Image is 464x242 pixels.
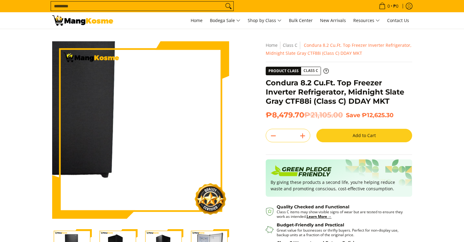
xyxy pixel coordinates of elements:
h1: Condura 8.2 Cu.Ft. Top Freezer Inverter Refrigerator, Midnight Slate Gray CTF88i (Class C) DDAY MKT [266,78,412,106]
strong: Quality Checked and Functional [277,204,349,210]
strong: Budget-Friendly and Practical [277,222,344,228]
img: Condura 8.2 Cu.Ft. Top Freezer Inverter Ref 9.9. DDAY l Mang Kosme [52,15,113,26]
span: 0 [387,4,391,8]
a: Resources [350,12,383,29]
span: ₱8,479.70 [266,110,343,120]
span: Shop by Class [248,17,282,24]
p: Class C items may show visible signs of wear but are tested to ensure they work as intended. [277,210,406,219]
a: Contact Us [384,12,412,29]
a: New Arrivals [317,12,349,29]
span: ₱0 [392,4,399,8]
button: Add to Cart [316,129,412,142]
a: Learn More → [307,214,332,219]
span: Product Class [266,67,301,75]
nav: Breadcrumbs [266,41,412,57]
img: Badge sustainability green pledge friendly [271,164,332,179]
span: New Arrivals [320,17,346,23]
span: Bulk Center [289,17,313,23]
p: By giving these products a second life, you’re helping reduce waste and promoting conscious, cost... [271,179,407,192]
span: ₱12,625.30 [362,111,394,119]
span: Bodega Sale [210,17,240,24]
a: Class C [283,42,297,48]
span: Home [191,17,203,23]
a: Bodega Sale [207,12,243,29]
a: Home [188,12,206,29]
span: Class C [301,67,321,75]
span: Resources [353,17,380,24]
span: Save [346,111,360,119]
span: Condura 8.2 Cu.Ft. Top Freezer Inverter Refrigerator, Midnight Slate Gray CTF88i (Class C) DDAY MKT [266,42,412,56]
button: Subtract [266,131,281,141]
a: Bulk Center [286,12,316,29]
button: Add [295,131,310,141]
del: ₱21,105.00 [304,110,343,120]
p: Great value for businesses or thrifty buyers. Perfect for non-display use, backup units at a frac... [277,228,406,237]
nav: Main Menu [119,12,412,29]
button: Search [224,2,233,11]
span: • [377,3,400,9]
span: Contact Us [387,17,409,23]
a: Product Class Class C [266,67,329,75]
a: Shop by Class [245,12,285,29]
a: Home [266,42,278,48]
img: Condura 8.2 Cu.Ft. Top Freezer Inverter Refrigerator, Midnight Slate Gray CTF88i (Class C) DDAY MKT [52,41,229,219]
